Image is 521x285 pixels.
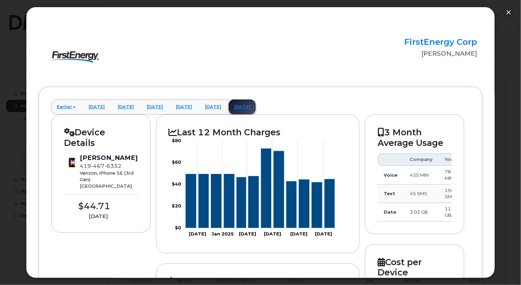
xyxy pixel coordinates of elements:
[175,225,181,230] tspan: $0
[172,138,181,143] tspan: $80
[290,231,307,236] tspan: [DATE]
[378,257,451,278] h2: Cost per Device
[169,127,347,137] h2: Last 12 Month Charges
[172,181,181,187] tspan: $40
[80,153,138,162] div: [PERSON_NAME]
[264,231,281,236] tspan: [DATE]
[229,99,256,114] a: [DATE]
[80,163,122,169] span: 419
[315,231,332,236] tspan: [DATE]
[141,99,168,114] a: [DATE]
[439,203,464,221] td: 11.34 GB
[64,200,124,213] div: $44.71
[491,255,516,280] iframe: Messenger Launcher
[404,166,439,184] td: 435 MIN
[172,138,336,236] g: Chart
[170,99,198,114] a: [DATE]
[439,153,464,166] th: You
[439,166,464,184] td: 781 MIN
[404,203,439,221] td: 3.02 GB
[80,170,138,189] div: Verizon, iPhone SE (3rd Gen) [GEOGRAPHIC_DATA]
[189,231,206,236] tspan: [DATE]
[239,231,256,236] tspan: [DATE]
[378,127,451,148] h2: 3 Month Average Usage
[384,191,395,196] strong: Text
[200,99,227,114] a: [DATE]
[105,163,122,169] span: 6352
[384,209,396,215] strong: Data
[404,185,439,203] td: 45 SMS
[112,99,139,114] a: [DATE]
[172,203,181,208] tspan: $20
[172,160,181,165] tspan: $60
[212,231,234,236] tspan: Jan 2025
[186,149,335,228] g: Series
[439,185,464,203] td: 150 SMS
[64,213,132,220] div: [DATE]
[384,172,397,178] strong: Voice
[404,153,439,166] th: Company
[64,127,138,148] h2: Device Details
